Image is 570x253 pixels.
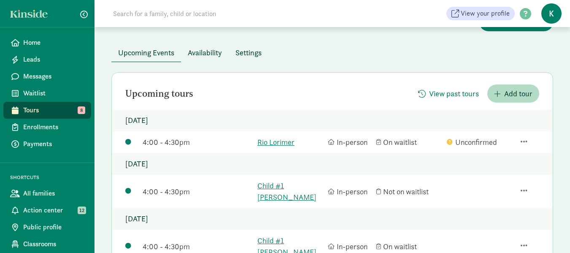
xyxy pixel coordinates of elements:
[23,38,84,48] span: Home
[3,68,91,85] a: Messages
[3,185,91,202] a: All families
[23,205,84,215] span: Action center
[504,88,532,99] span: Add tour
[328,186,372,197] div: In-person
[487,84,539,103] button: Add tour
[23,122,84,132] span: Enrollments
[23,139,84,149] span: Payments
[112,153,553,175] p: [DATE]
[118,47,174,58] span: Upcoming Events
[112,208,553,230] p: [DATE]
[78,106,85,114] span: 8
[376,186,443,197] div: Not on waitlist
[328,241,372,252] div: In-person
[111,44,181,62] button: Upcoming Events
[447,136,513,148] div: Unconfirmed
[23,222,84,232] span: Public profile
[23,54,84,65] span: Leads
[3,85,91,102] a: Waitlist
[181,44,229,62] button: Availability
[78,207,86,214] span: 12
[3,34,91,51] a: Home
[143,136,253,148] div: 4:00 - 4:30pm
[111,13,152,30] h1: Tours
[411,89,486,99] a: View past tours
[143,186,253,197] div: 4:00 - 4:30pm
[23,88,84,98] span: Waitlist
[257,180,324,203] a: Child #1 [PERSON_NAME]
[461,8,510,19] span: View your profile
[257,136,324,148] a: Rio Lorimer
[23,239,84,249] span: Classrooms
[108,5,345,22] input: Search for a family, child or location
[143,241,253,252] div: 4:00 - 4:30pm
[125,89,193,99] h2: Upcoming tours
[229,44,268,62] button: Settings
[376,241,443,252] div: On waitlist
[235,47,262,58] span: Settings
[3,219,91,236] a: Public profile
[429,88,479,99] span: View past tours
[541,3,562,24] span: K
[411,84,486,103] button: View past tours
[3,236,91,253] a: Classrooms
[3,202,91,219] a: Action center 12
[23,188,84,199] span: All families
[376,136,443,148] div: On waitlist
[188,47,222,58] span: Availability
[3,51,91,68] a: Leads
[528,212,570,253] iframe: Chat Widget
[23,71,84,82] span: Messages
[328,136,372,148] div: In-person
[3,136,91,152] a: Payments
[446,7,515,20] a: View your profile
[112,109,553,131] p: [DATE]
[23,105,84,115] span: Tours
[3,119,91,136] a: Enrollments
[3,102,91,119] a: Tours 8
